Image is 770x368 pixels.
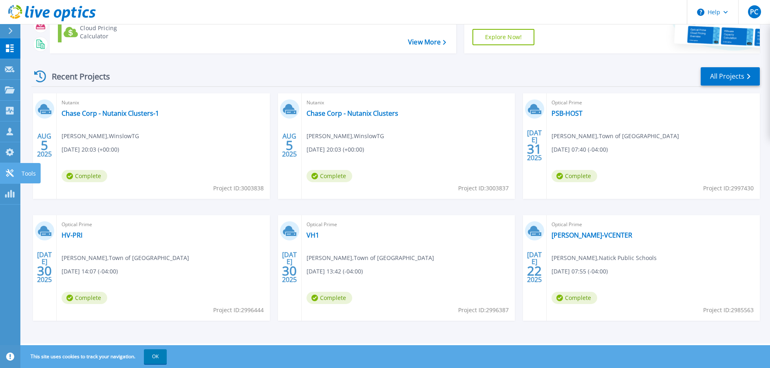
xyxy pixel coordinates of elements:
[62,145,119,154] span: [DATE] 20:03 (+00:00)
[31,66,121,86] div: Recent Projects
[552,170,597,182] span: Complete
[552,292,597,304] span: Complete
[458,306,509,315] span: Project ID: 2996387
[144,349,167,364] button: OK
[282,267,297,274] span: 30
[552,253,657,262] span: [PERSON_NAME] , Natick Public Schools
[62,132,139,141] span: [PERSON_NAME] , WinslowTG
[37,267,52,274] span: 30
[701,67,760,86] a: All Projects
[750,9,758,15] span: PC
[282,130,297,160] div: AUG 2025
[552,98,755,107] span: Optical Prime
[527,267,542,274] span: 22
[552,145,608,154] span: [DATE] 07:40 (-04:00)
[213,184,264,193] span: Project ID: 3003838
[37,252,52,282] div: [DATE] 2025
[62,98,265,107] span: Nutanix
[552,267,608,276] span: [DATE] 07:55 (-04:00)
[307,231,319,239] a: VH1
[552,132,679,141] span: [PERSON_NAME] , Town of [GEOGRAPHIC_DATA]
[307,253,434,262] span: [PERSON_NAME] , Town of [GEOGRAPHIC_DATA]
[62,292,107,304] span: Complete
[286,142,293,149] span: 5
[307,145,364,154] span: [DATE] 20:03 (+00:00)
[62,170,107,182] span: Complete
[62,220,265,229] span: Optical Prime
[703,184,754,193] span: Project ID: 2997430
[307,170,352,182] span: Complete
[307,98,510,107] span: Nutanix
[552,231,632,239] a: [PERSON_NAME]-VCENTER
[527,145,542,152] span: 31
[307,132,384,141] span: [PERSON_NAME] , WinslowTG
[213,306,264,315] span: Project ID: 2996444
[307,220,510,229] span: Optical Prime
[307,292,352,304] span: Complete
[307,109,398,117] a: Chase Corp - Nutanix Clusters
[22,349,167,364] span: This site uses cookies to track your navigation.
[22,163,36,184] p: Tools
[58,22,149,42] a: Cloud Pricing Calculator
[527,252,542,282] div: [DATE] 2025
[458,184,509,193] span: Project ID: 3003837
[307,267,363,276] span: [DATE] 13:42 (-04:00)
[552,220,755,229] span: Optical Prime
[62,109,159,117] a: Chase Corp - Nutanix Clusters-1
[80,24,145,40] div: Cloud Pricing Calculator
[41,142,48,149] span: 5
[62,253,189,262] span: [PERSON_NAME] , Town of [GEOGRAPHIC_DATA]
[37,130,52,160] div: AUG 2025
[408,38,446,46] a: View More
[703,306,754,315] span: Project ID: 2985563
[282,252,297,282] div: [DATE] 2025
[62,231,82,239] a: HV-PRI
[62,267,118,276] span: [DATE] 14:07 (-04:00)
[472,29,534,45] a: Explore Now!
[552,109,582,117] a: PSB-HOST
[527,130,542,160] div: [DATE] 2025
